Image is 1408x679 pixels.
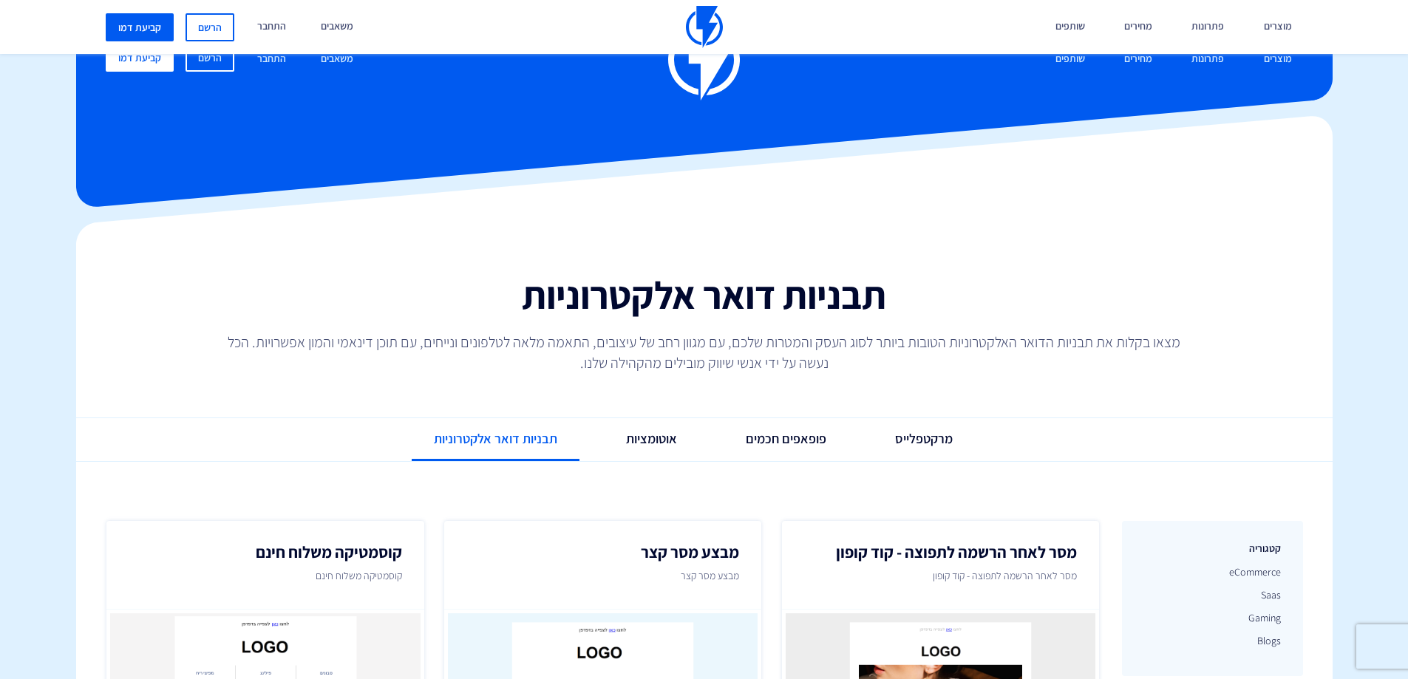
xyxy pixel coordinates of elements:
[412,418,579,462] a: תבניות דואר אלקטרוניות
[1144,543,1281,554] h3: קטגוריה
[106,13,174,41] a: קביעת דמו
[1144,608,1281,627] a: Gaming
[1144,585,1281,604] a: Saas
[1144,631,1281,650] a: Blogs
[246,44,297,75] a: התחבר
[214,332,1195,373] p: מצאו בקלות את תבניות הדואר האלקטרוניות הטובות ביותר לסוג העסק והמטרות שלכם, עם מגוון רחב של עיצוב...
[186,13,234,41] a: הרשם
[91,274,1318,316] h1: תבניות דואר אלקטרוניות
[466,543,739,561] h2: מבצע מסר קצר
[466,568,739,598] p: מבצע מסר קצר
[724,418,848,460] a: פופאפים חכמים
[106,44,174,72] a: קביעת דמו
[1113,44,1163,75] a: מחירים
[873,418,975,460] a: מרקטפלייס
[310,44,364,75] a: משאבים
[604,418,699,460] a: אוטומציות
[186,44,234,72] a: הרשם
[1253,44,1303,75] a: מוצרים
[1180,44,1235,75] a: פתרונות
[804,568,1077,598] p: מסר לאחר הרשמה לתפוצה - קוד קופון
[129,568,401,598] p: קוסמטיקה משלוח חינם
[804,543,1077,561] h2: מסר לאחר הרשמה לתפוצה - קוד קופון
[1144,562,1281,581] a: eCommerce
[129,543,401,561] h2: קוסמטיקה משלוח חינם
[1044,44,1096,75] a: שותפים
